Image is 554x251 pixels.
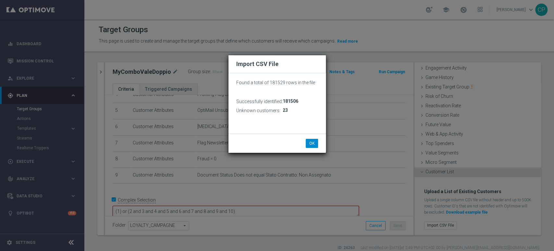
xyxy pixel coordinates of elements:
[306,139,318,148] button: OK
[283,108,288,113] span: 23
[236,80,318,86] p: Found a total of 181529 rows in the file
[236,99,283,104] h3: Successfully identified:
[283,99,298,104] span: 181506
[236,108,280,113] h3: Unknown customers:
[236,60,318,68] h2: Import CSV File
